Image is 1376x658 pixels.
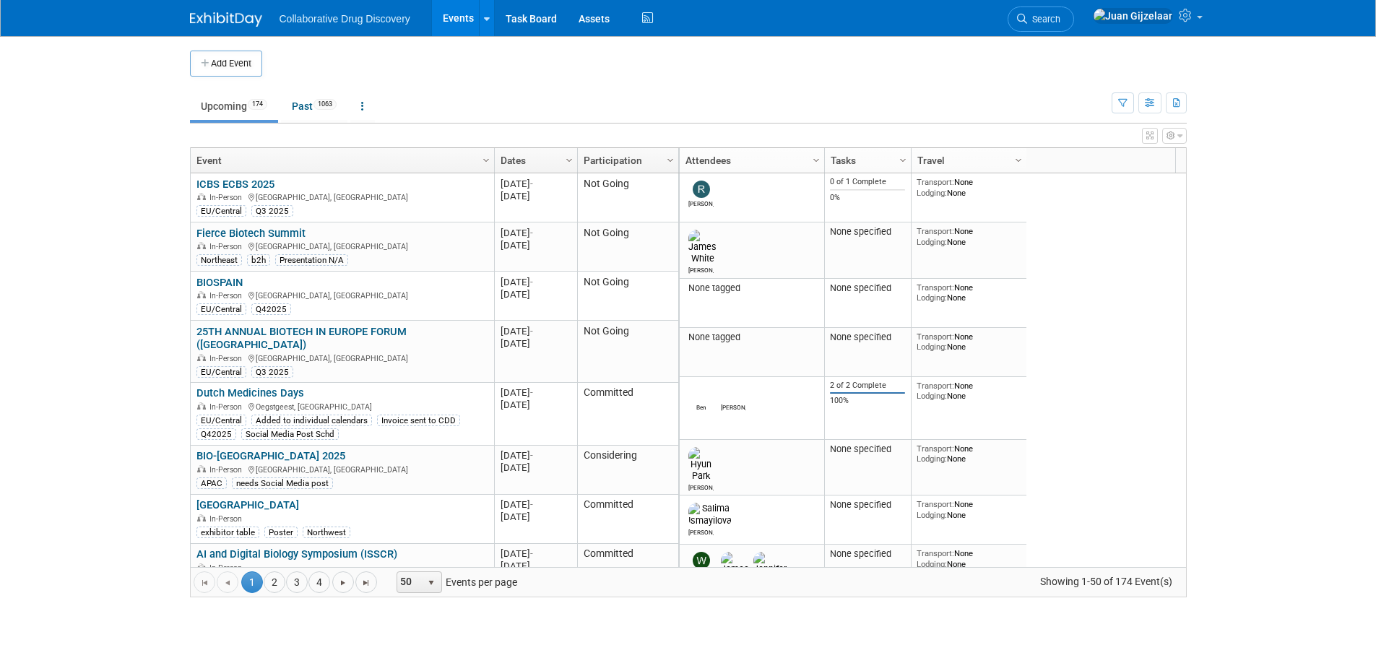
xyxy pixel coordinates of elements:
div: [DATE] [501,560,571,572]
div: None tagged [685,282,818,294]
a: Column Settings [895,148,911,170]
img: William Wright [693,552,710,569]
td: Committed [577,383,678,446]
span: Lodging: [917,188,947,198]
img: Ben Retamal [693,384,710,402]
img: Renate Baker [693,181,710,198]
a: Tasks [831,148,901,173]
span: 50 [397,572,422,592]
div: None specified [830,443,905,455]
div: [DATE] [501,178,571,190]
div: Q3 2025 [251,205,293,217]
td: Not Going [577,321,678,383]
div: Social Media Post Schd [241,428,339,440]
div: EU/Central [196,366,246,378]
a: Event [196,148,485,173]
a: 4 [308,571,330,593]
span: Transport: [917,226,954,236]
img: Daniel Scanlon [725,384,743,402]
div: [GEOGRAPHIC_DATA], [GEOGRAPHIC_DATA] [196,240,488,252]
span: - [530,228,533,238]
a: BIOSPAIN [196,276,243,289]
div: [DATE] [501,547,571,560]
a: Participation [584,148,669,173]
span: Lodging: [917,293,947,303]
span: - [530,499,533,510]
span: Column Settings [563,155,575,166]
span: - [530,450,533,461]
a: Column Settings [561,148,577,170]
a: Past1063 [281,92,347,120]
div: [DATE] [501,462,571,474]
div: Ben Retamal [688,402,714,411]
span: Column Settings [810,155,822,166]
div: 0 of 1 Complete [830,177,905,187]
div: James White [688,264,714,274]
img: In-Person Event [197,354,206,361]
img: James White [721,552,749,586]
span: - [530,178,533,189]
span: - [530,326,533,337]
div: None None [917,332,1021,352]
a: Dates [501,148,568,173]
div: 0% [830,193,905,203]
span: Transport: [917,443,954,454]
span: Transport: [917,381,954,391]
a: Column Settings [1011,148,1026,170]
div: Renate Baker [688,198,714,207]
div: [DATE] [501,239,571,251]
span: Lodging: [917,510,947,520]
div: [DATE] [501,386,571,399]
div: None None [917,548,1021,569]
div: Poster [264,527,298,538]
a: 3 [286,571,308,593]
span: In-Person [209,354,246,363]
span: Go to the first page [199,577,210,589]
td: Committed [577,495,678,544]
a: Go to the next page [332,571,354,593]
div: 100% [830,396,905,406]
div: APAC [196,477,227,489]
span: Lodging: [917,237,947,247]
div: 2 of 2 Complete [830,381,905,391]
a: Fierce Biotech Summit [196,227,306,240]
div: None specified [830,548,905,560]
img: Hyun Park [688,447,714,482]
span: Lodging: [917,559,947,569]
a: Go to the last page [355,571,377,593]
a: Column Settings [478,148,494,170]
a: Go to the first page [194,571,215,593]
div: Q42025 [251,303,291,315]
a: Travel [917,148,1017,173]
div: exhibitor table [196,527,259,538]
span: Transport: [917,548,954,558]
div: None None [917,443,1021,464]
img: ExhibitDay [190,12,262,27]
a: Column Settings [662,148,678,170]
div: [DATE] [501,227,571,239]
div: Northwest [303,527,350,538]
div: b2h [247,254,270,266]
div: Invoice sent to CDD [377,415,460,426]
span: - [530,277,533,287]
a: BIO‑[GEOGRAPHIC_DATA] 2025 [196,449,345,462]
div: EU/Central [196,415,246,426]
span: Go to the last page [360,577,372,589]
div: None None [917,226,1021,247]
div: [DATE] [501,498,571,511]
div: needs Social Media post [232,477,333,489]
span: Events per page [378,571,532,593]
span: In-Person [209,242,246,251]
a: AI and Digital Biology Symposium (ISSCR) [196,547,397,560]
a: Go to the previous page [217,571,238,593]
span: Lodging: [917,342,947,352]
img: Juan Gijzelaar [1093,8,1173,24]
span: Collaborative Drug Discovery [280,13,410,25]
img: In-Person Event [197,514,206,521]
div: [DATE] [501,288,571,300]
a: Upcoming174 [190,92,278,120]
div: Oegstgeest, [GEOGRAPHIC_DATA] [196,400,488,412]
span: In-Person [209,563,246,573]
div: None None [917,499,1021,520]
div: [GEOGRAPHIC_DATA], [GEOGRAPHIC_DATA] [196,352,488,364]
